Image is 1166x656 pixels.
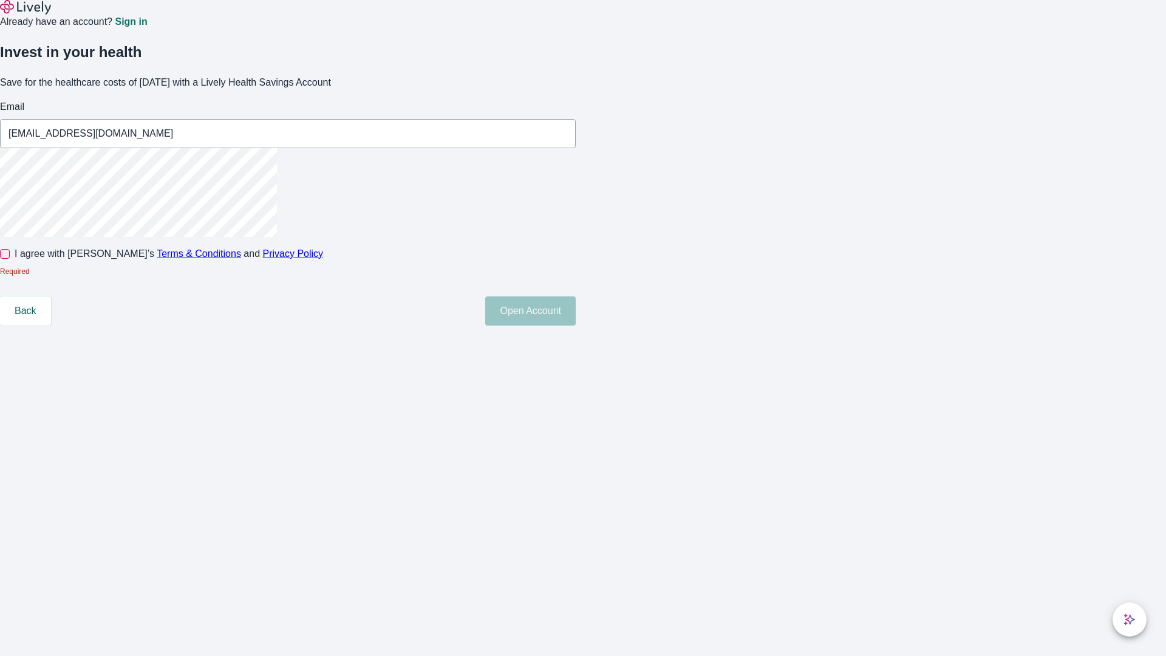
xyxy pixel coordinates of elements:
[1123,613,1136,626] svg: Lively AI Assistant
[115,17,147,27] a: Sign in
[263,248,324,259] a: Privacy Policy
[1113,603,1147,637] button: chat
[15,247,323,261] span: I agree with [PERSON_NAME]’s and
[157,248,241,259] a: Terms & Conditions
